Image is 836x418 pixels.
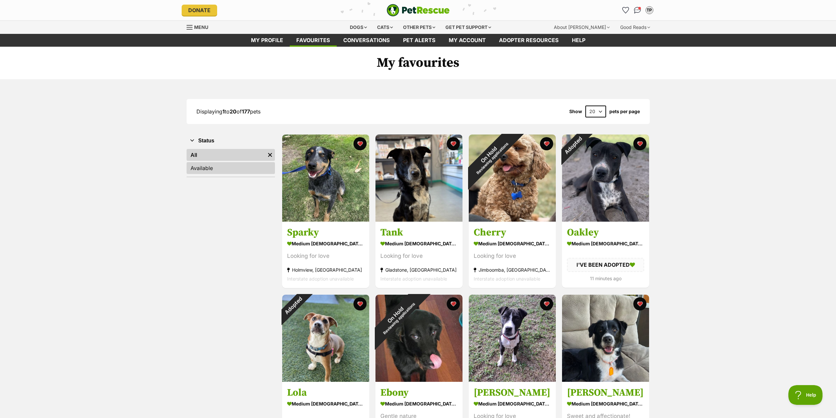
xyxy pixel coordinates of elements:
button: favourite [353,297,367,310]
div: medium [DEMOGRAPHIC_DATA] Dog [567,399,644,408]
span: Reviewing applications [382,302,416,335]
div: Holmview, [GEOGRAPHIC_DATA] [287,266,364,275]
h3: Cherry [474,227,551,239]
h3: [PERSON_NAME] [474,386,551,399]
span: Show [569,109,582,114]
div: medium [DEMOGRAPHIC_DATA] Dog [474,399,551,408]
h3: [PERSON_NAME] [567,386,644,399]
img: logo-e224e6f780fb5917bec1dbf3a21bbac754714ae5b6737aabdf751b685950b380.svg [387,4,450,16]
div: On Hold [361,280,433,353]
span: Reviewing applications [475,141,509,175]
div: On Hold [454,120,527,193]
strong: 20 [230,108,237,115]
div: Looking for love [287,252,364,261]
label: pets per page [609,109,640,114]
img: Lola [282,295,369,382]
a: Sparky medium [DEMOGRAPHIC_DATA] Dog Looking for love Holmview, [GEOGRAPHIC_DATA] Interstate adop... [282,222,369,288]
button: Status [187,136,275,145]
h3: Oakley [567,227,644,239]
div: medium [DEMOGRAPHIC_DATA] Dog [287,239,364,249]
div: Get pet support [441,21,496,34]
h3: Ebony [380,386,458,399]
div: TP [646,7,653,13]
iframe: Help Scout Beacon - Open [788,385,823,405]
a: Pet alerts [396,34,442,47]
button: favourite [633,137,646,150]
h3: Tank [380,227,458,239]
strong: 1 [222,108,225,115]
a: Tank medium [DEMOGRAPHIC_DATA] Dog Looking for love Gladstone, [GEOGRAPHIC_DATA] Interstate adopt... [375,222,463,288]
a: Adopted [282,377,369,383]
a: All [187,149,265,161]
a: Remove filter [265,149,275,161]
img: Tank [375,135,463,222]
a: Available [187,162,275,174]
button: favourite [633,297,646,310]
div: I'VE BEEN ADOPTED [567,258,644,272]
button: My account [644,5,655,15]
a: Cherry medium [DEMOGRAPHIC_DATA] Dog Looking for love Jimboomba, [GEOGRAPHIC_DATA] Interstate ado... [469,222,556,288]
div: Other pets [398,21,440,34]
a: My account [442,34,492,47]
div: 11 minutes ago [567,274,644,283]
div: medium [DEMOGRAPHIC_DATA] Dog [380,239,458,249]
div: medium [DEMOGRAPHIC_DATA] Dog [567,239,644,249]
span: Interstate adoption unavailable [380,276,447,282]
a: Adopted [562,216,649,223]
div: Status [187,148,275,177]
img: Ebony [375,295,463,382]
span: Displaying to of pets [196,108,260,115]
a: Donate [182,5,217,16]
button: favourite [353,137,367,150]
div: Gladstone, [GEOGRAPHIC_DATA] [380,266,458,275]
div: medium [DEMOGRAPHIC_DATA] Dog [474,239,551,249]
div: medium [DEMOGRAPHIC_DATA] Dog [287,399,364,408]
img: Cherry [469,135,556,222]
a: Favourites [290,34,337,47]
span: Interstate adoption unavailable [474,276,540,282]
a: conversations [337,34,396,47]
div: medium [DEMOGRAPHIC_DATA] Dog [380,399,458,408]
div: Looking for love [380,252,458,261]
button: favourite [540,137,553,150]
img: Sparky [282,135,369,222]
div: Looking for love [474,252,551,261]
img: Hannah [469,295,556,382]
div: About [PERSON_NAME] [549,21,614,34]
a: On HoldReviewing applications [375,377,463,383]
div: Adopted [273,286,312,325]
a: Oakley medium [DEMOGRAPHIC_DATA] Dog I'VE BEEN ADOPTED 11 minutes ago favourite [562,222,649,288]
a: Adopter resources [492,34,565,47]
div: Adopted [553,126,592,165]
button: favourite [540,297,553,310]
div: Cats [373,21,397,34]
div: Jimboomba, [GEOGRAPHIC_DATA] [474,266,551,275]
a: Menu [187,21,213,33]
a: Help [565,34,592,47]
img: chat-41dd97257d64d25036548639549fe6c8038ab92f7586957e7f3b1b290dea8141.svg [634,7,641,13]
button: favourite [447,297,460,310]
a: PetRescue [387,4,450,16]
img: Lara [562,295,649,382]
a: Favourites [621,5,631,15]
div: Good Reads [616,21,655,34]
span: Interstate adoption unavailable [287,276,354,282]
button: favourite [447,137,460,150]
h3: Lola [287,386,364,399]
ul: Account quick links [621,5,655,15]
img: Oakley [562,135,649,222]
a: Conversations [632,5,643,15]
a: On HoldReviewing applications [469,216,556,223]
a: My profile [244,34,290,47]
div: Dogs [345,21,372,34]
span: Menu [194,24,208,30]
h3: Sparky [287,227,364,239]
strong: 177 [242,108,250,115]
